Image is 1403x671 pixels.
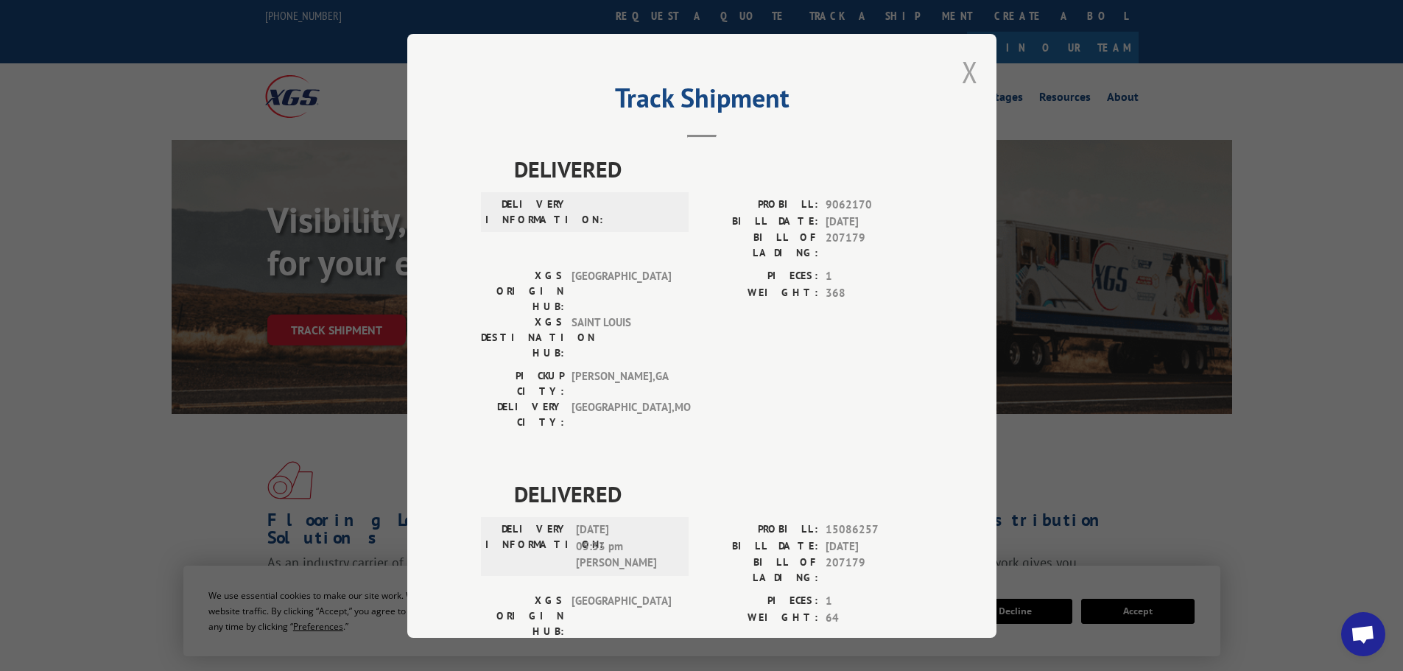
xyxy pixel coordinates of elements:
[702,555,818,586] label: BILL OF LADING:
[481,315,564,361] label: XGS DESTINATION HUB:
[702,521,818,538] label: PROBILL:
[826,284,923,301] span: 368
[1341,612,1385,656] div: Open chat
[826,268,923,285] span: 1
[702,268,818,285] label: PIECES:
[702,197,818,214] label: PROBILL:
[576,521,675,572] span: [DATE] 05:33 pm [PERSON_NAME]
[826,213,923,230] span: [DATE]
[481,368,564,399] label: PICKUP CITY:
[572,593,671,639] span: [GEOGRAPHIC_DATA]
[572,315,671,361] span: SAINT LOUIS
[826,609,923,626] span: 64
[826,593,923,610] span: 1
[481,268,564,315] label: XGS ORIGIN HUB:
[514,477,923,510] span: DELIVERED
[702,609,818,626] label: WEIGHT:
[826,521,923,538] span: 15086257
[572,399,671,430] span: [GEOGRAPHIC_DATA] , MO
[826,538,923,555] span: [DATE]
[481,88,923,116] h2: Track Shipment
[481,399,564,430] label: DELIVERY CITY:
[826,230,923,261] span: 207179
[481,593,564,639] label: XGS ORIGIN HUB:
[826,197,923,214] span: 9062170
[702,213,818,230] label: BILL DATE:
[702,538,818,555] label: BILL DATE:
[702,284,818,301] label: WEIGHT:
[514,152,923,186] span: DELIVERED
[702,230,818,261] label: BILL OF LADING:
[826,555,923,586] span: 207179
[485,521,569,572] label: DELIVERY INFORMATION:
[572,368,671,399] span: [PERSON_NAME] , GA
[962,52,978,91] button: Close modal
[702,593,818,610] label: PIECES:
[572,268,671,315] span: [GEOGRAPHIC_DATA]
[485,197,569,228] label: DELIVERY INFORMATION:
